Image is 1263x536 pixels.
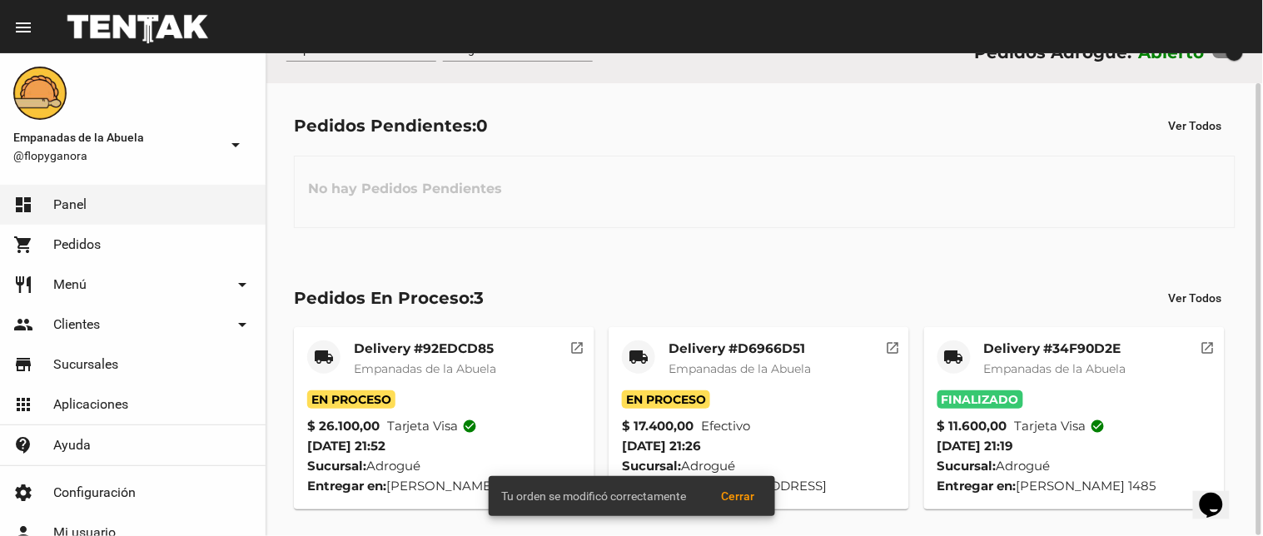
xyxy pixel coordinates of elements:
[13,127,219,147] span: Empanadas de la Abuela
[937,476,1211,496] div: [PERSON_NAME] 1485
[701,416,750,436] span: Efectivo
[1139,39,1206,66] label: Abierto
[232,315,252,335] mat-icon: arrow_drop_down
[314,347,334,367] mat-icon: local_shipping
[53,396,128,413] span: Aplicaciones
[974,39,1131,66] div: Pedidos Adrogué:
[1169,291,1222,305] span: Ver Todos
[944,347,964,367] mat-icon: local_shipping
[295,164,515,214] h3: No hay Pedidos Pendientes
[13,355,33,375] mat-icon: store
[226,135,246,155] mat-icon: arrow_drop_down
[622,416,694,436] strong: $ 17.400,00
[669,361,811,376] span: Empanadas de la Abuela
[1156,283,1236,313] button: Ver Todos
[570,338,585,353] mat-icon: open_in_new
[937,458,997,474] strong: Sucursal:
[13,235,33,255] mat-icon: shopping_cart
[307,416,380,436] strong: $ 26.100,00
[937,456,1211,476] div: Adrogué
[937,478,1017,494] strong: Entregar en:
[629,347,649,367] mat-icon: local_shipping
[13,195,33,215] mat-icon: dashboard
[53,276,87,293] span: Menú
[13,275,33,295] mat-icon: restaurant
[937,438,1014,454] span: [DATE] 21:19
[1169,119,1222,132] span: Ver Todos
[476,116,488,136] span: 0
[885,338,900,353] mat-icon: open_in_new
[13,17,33,37] mat-icon: menu
[722,489,755,503] span: Cerrar
[307,390,395,409] span: En Proceso
[13,483,33,503] mat-icon: settings
[53,356,118,373] span: Sucursales
[1201,338,1216,353] mat-icon: open_in_new
[53,236,101,253] span: Pedidos
[307,458,366,474] strong: Sucursal:
[354,361,496,376] span: Empanadas de la Abuela
[1193,469,1246,519] iframe: chat widget
[622,390,710,409] span: En Proceso
[13,67,67,120] img: f0136945-ed32-4f7c-91e3-a375bc4bb2c5.png
[294,112,488,139] div: Pedidos Pendientes:
[53,316,100,333] span: Clientes
[387,416,478,436] span: Tarjeta visa
[669,340,811,357] mat-card-title: Delivery #D6966D51
[463,419,478,434] mat-icon: check_circle
[984,361,1126,376] span: Empanadas de la Abuela
[232,275,252,295] mat-icon: arrow_drop_down
[307,456,581,476] div: Adrogué
[474,288,484,308] span: 3
[13,147,219,164] span: @flopyganora
[294,285,484,311] div: Pedidos En Proceso:
[1091,419,1106,434] mat-icon: check_circle
[307,478,386,494] strong: Entregar en:
[53,196,87,213] span: Panel
[502,488,687,504] span: Tu orden se modificó correctamente
[937,390,1023,409] span: Finalizado
[53,437,91,454] span: Ayuda
[53,484,136,501] span: Configuración
[622,438,701,454] span: [DATE] 21:26
[709,481,768,511] button: Cerrar
[13,435,33,455] mat-icon: contact_support
[1156,111,1236,141] button: Ver Todos
[13,315,33,335] mat-icon: people
[937,416,1007,436] strong: $ 11.600,00
[984,340,1126,357] mat-card-title: Delivery #34F90D2E
[1015,416,1106,436] span: Tarjeta visa
[307,438,385,454] span: [DATE] 21:52
[354,340,496,357] mat-card-title: Delivery #92EDCD85
[13,395,33,414] mat-icon: apps
[307,476,581,496] div: [PERSON_NAME] 740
